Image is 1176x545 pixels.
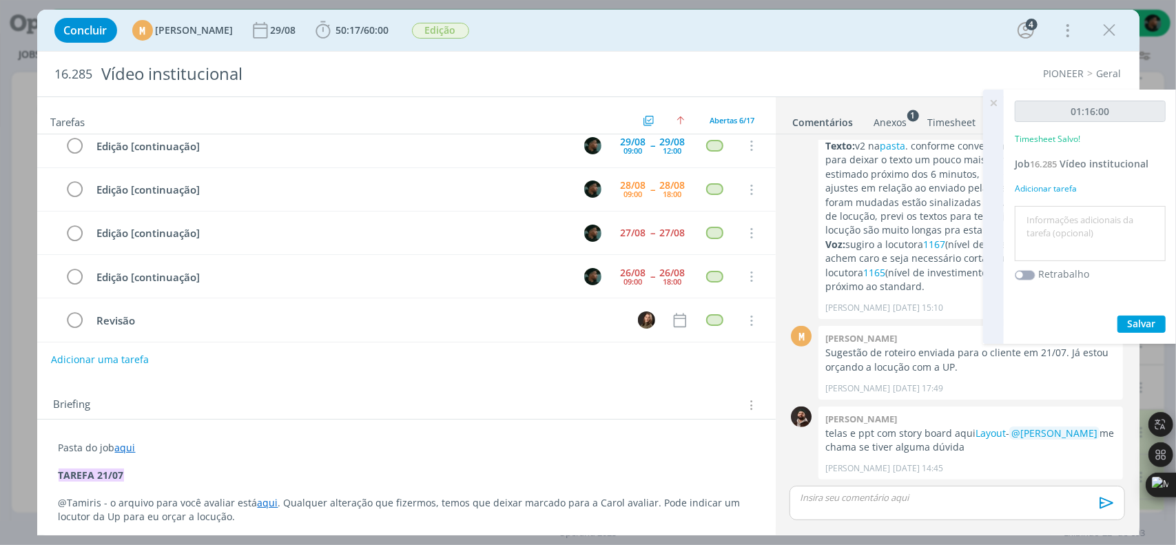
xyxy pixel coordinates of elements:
[55,67,93,82] span: 16.285
[880,139,905,152] a: pasta
[584,181,601,198] img: K
[1015,133,1080,145] p: Timesheet Salvo!
[96,57,672,91] div: Vídeo institucional
[660,228,685,238] div: 27/08
[651,228,655,238] span: --
[361,23,364,37] span: /
[863,266,885,279] a: 1165
[583,223,604,243] button: K
[1044,67,1084,80] a: PIONEER
[651,271,655,281] span: --
[336,23,361,37] span: 50:17
[1011,426,1097,440] span: @[PERSON_NAME]
[91,138,572,155] div: Edição [continuação]
[1026,19,1038,30] div: 4
[64,25,107,36] span: Concluir
[825,462,890,475] p: [PERSON_NAME]
[1117,316,1166,333] button: Salvar
[91,269,572,286] div: Edição [continuação]
[927,110,977,130] a: Timesheet
[825,139,855,152] strong: Texto:
[923,238,945,251] a: 1167
[621,268,646,278] div: 26/08
[132,20,234,41] button: M[PERSON_NAME]
[1128,317,1156,330] span: Salvar
[893,382,943,395] span: [DATE] 17:49
[54,18,117,43] button: Concluir
[411,22,470,39] button: Edição
[1015,157,1148,170] a: Job16.285Vídeo institucional
[663,147,682,154] div: 12:00
[115,441,136,454] a: aqui
[825,238,1116,294] p: sugiro a locutora (nível de investimento 5). Caso achem caro e seja necessário cortar custos, sug...
[825,413,897,425] b: [PERSON_NAME]
[1015,183,1166,195] div: Adicionar tarefa
[651,141,655,150] span: --
[1060,157,1148,170] span: Vídeo institucional
[825,382,890,395] p: [PERSON_NAME]
[663,278,682,285] div: 18:00
[583,179,604,200] button: K
[584,137,601,154] img: K
[660,268,685,278] div: 26/08
[1030,158,1057,170] span: 16.285
[710,115,755,125] span: Abertas 6/17
[59,496,754,524] p: @Tamiris - o arquivo para você avaliar está . Qualquer alteração que fizermos, temos que deixar m...
[37,10,1139,535] div: dialog
[54,396,91,414] span: Briefing
[271,25,299,35] div: 29/08
[412,23,469,39] span: Edição
[976,426,1006,440] a: Layout
[156,25,234,35] span: [PERSON_NAME]
[677,116,685,125] img: arrow-up.svg
[364,23,389,37] span: 60:00
[660,137,685,147] div: 29/08
[91,181,572,198] div: Edição [continuação]
[825,332,897,345] b: [PERSON_NAME]
[258,496,278,509] a: aqui
[638,311,655,329] img: J
[663,190,682,198] div: 18:00
[825,302,890,314] p: [PERSON_NAME]
[907,110,919,121] sup: 1
[50,347,149,372] button: Adicionar uma tarefa
[893,462,943,475] span: [DATE] 14:45
[825,238,845,251] strong: Voz:
[51,112,85,129] span: Tarefas
[1097,67,1122,80] a: Geral
[792,110,854,130] a: Comentários
[660,181,685,190] div: 28/08
[637,310,657,331] button: J
[893,302,943,314] span: [DATE] 15:10
[791,407,812,427] img: D
[132,20,153,41] div: M
[825,346,1116,374] p: Sugestão de roteiro enviada para o cliente em 21/07. Já estou orçando a locução com a UP.
[584,225,601,242] img: K
[91,312,626,329] div: Revisão
[584,268,601,285] img: K
[621,137,646,147] div: 29/08
[624,190,643,198] div: 09:00
[91,225,572,242] div: Edição [continuação]
[624,147,643,154] div: 09:00
[651,185,655,194] span: --
[59,469,124,482] strong: TAREFA 21/07
[583,135,604,156] button: K
[1038,267,1089,281] label: Retrabalho
[621,181,646,190] div: 28/08
[312,19,393,41] button: 50:17/60:00
[825,426,1116,455] p: telas e ppt com story board aqui - me chama se tiver alguma dúvida
[874,116,907,130] div: Anexos
[624,278,643,285] div: 09:00
[59,441,754,455] p: Pasta do job
[1015,19,1037,41] button: 4
[621,228,646,238] div: 27/08
[583,266,604,287] button: K
[791,326,812,347] div: M
[825,139,1116,238] p: v2 na . conforme conversamos, fiz alguns ajustes para deixar o texto um pouco mais curto, já que ...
